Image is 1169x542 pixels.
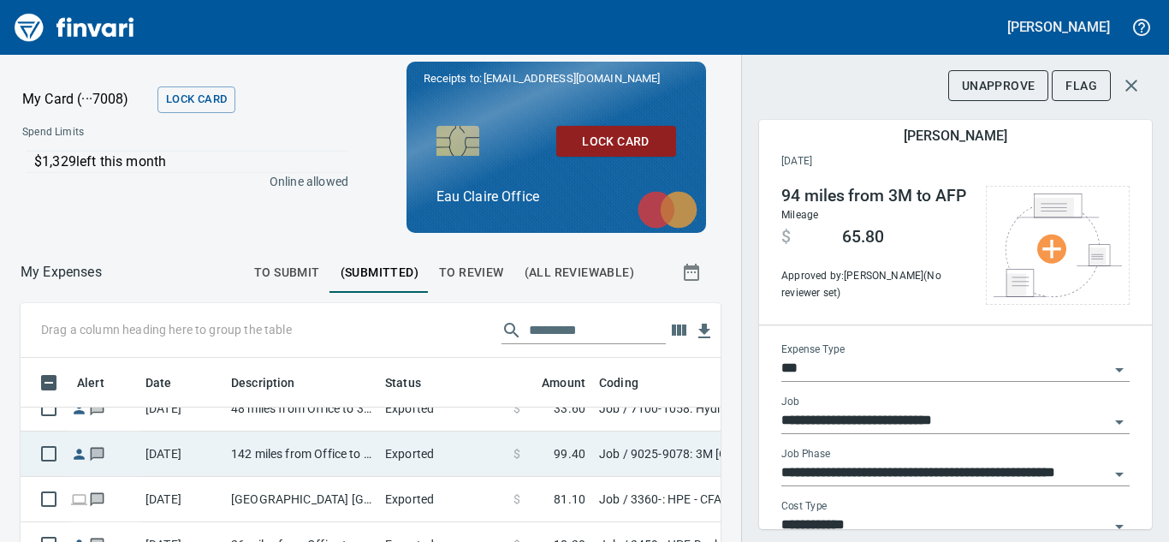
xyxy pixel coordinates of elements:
[139,432,224,477] td: [DATE]
[224,477,378,522] td: [GEOGRAPHIC_DATA] [GEOGRAPHIC_DATA]
[904,127,1006,145] h5: [PERSON_NAME]
[21,262,102,283] p: My Expenses
[1065,75,1097,97] span: Flag
[378,477,507,522] td: Exported
[41,321,292,338] p: Drag a column heading here to group the table
[378,432,507,477] td: Exported
[513,445,520,462] span: $
[556,126,676,158] button: Lock Card
[224,386,378,432] td: 48 miles from Office to 3M Menomonie
[34,152,348,172] p: $1,329 left this month
[482,70,662,86] span: [EMAIL_ADDRESS][DOMAIN_NAME]
[994,194,1122,297] img: Select file
[666,318,691,343] button: Choose columns to display
[948,70,1049,102] button: UnApprove
[570,131,662,152] span: Lock Card
[22,89,151,110] p: My Card (···7008)
[88,402,106,414] span: Has messages
[385,372,421,393] span: Status
[781,153,970,170] span: [DATE]
[21,262,102,283] nav: breadcrumb
[781,227,791,247] span: $
[554,491,585,508] span: 81.10
[10,7,139,48] img: Finvari
[88,448,106,459] span: Has messages
[77,372,127,393] span: Alert
[424,70,689,87] p: Receipts to:
[254,262,320,283] span: To Submit
[70,493,88,504] span: Online transaction
[9,173,348,190] p: Online allowed
[70,448,88,459] span: Reimbursement
[231,372,295,393] span: Description
[781,502,828,512] label: Cost Type
[781,345,845,355] label: Expense Type
[1052,70,1111,102] button: Flag
[22,124,215,141] span: Spend Limits
[224,432,378,477] td: 142 miles from Office to 3M [GEOGRAPHIC_DATA]
[157,86,235,113] button: Lock Card
[629,182,706,237] img: mastercard.svg
[1107,462,1131,486] button: Open
[592,386,1020,432] td: Job / 7100-1058: Hydrant #12 Repair / 80000-10-: MP Numbers / 8: Indirects
[1007,18,1110,36] h5: [PERSON_NAME]
[599,372,638,393] span: Coding
[341,262,418,283] span: (Submitted)
[781,209,818,221] span: Mileage
[77,372,104,393] span: Alert
[145,372,194,393] span: Date
[1107,358,1131,382] button: Open
[1003,14,1114,40] button: [PERSON_NAME]
[88,493,106,504] span: Has messages
[781,397,799,408] label: Job
[378,386,507,432] td: Exported
[139,386,224,432] td: [DATE]
[145,372,172,393] span: Date
[513,400,520,417] span: $
[436,187,676,207] p: Eau Claire Office
[139,477,224,522] td: [DATE]
[231,372,317,393] span: Description
[781,186,969,206] h4: 94 miles from 3M to AFP
[1107,410,1131,434] button: Open
[962,75,1035,97] span: UnApprove
[592,477,1020,522] td: Job / 3360-: HPE - CFA01 Interior Remodel / [PHONE_NUMBER]: Consumables - Carpentry / 8: Indirects
[70,402,88,414] span: Reimbursement
[781,450,830,460] label: Job Phase
[439,262,504,283] span: To Review
[513,491,520,508] span: $
[519,372,585,393] span: Amount
[166,90,227,110] span: Lock Card
[554,445,585,462] span: 99.40
[1107,515,1131,539] button: Open
[525,262,634,283] span: (All Reviewable)
[554,400,585,417] span: 33.60
[842,227,884,247] span: 65.80
[385,372,443,393] span: Status
[781,268,969,302] span: Approved by: [PERSON_NAME] ( No reviewer set )
[599,372,661,393] span: Coding
[691,319,717,344] button: Download table
[592,432,1020,477] td: Job / 9025-9078: 3M [GEOGRAPHIC_DATA] - Boiler Stack Replacement / 80000-10-: MP Numbers / 8: Ind...
[1111,65,1152,106] button: Close transaction
[542,372,585,393] span: Amount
